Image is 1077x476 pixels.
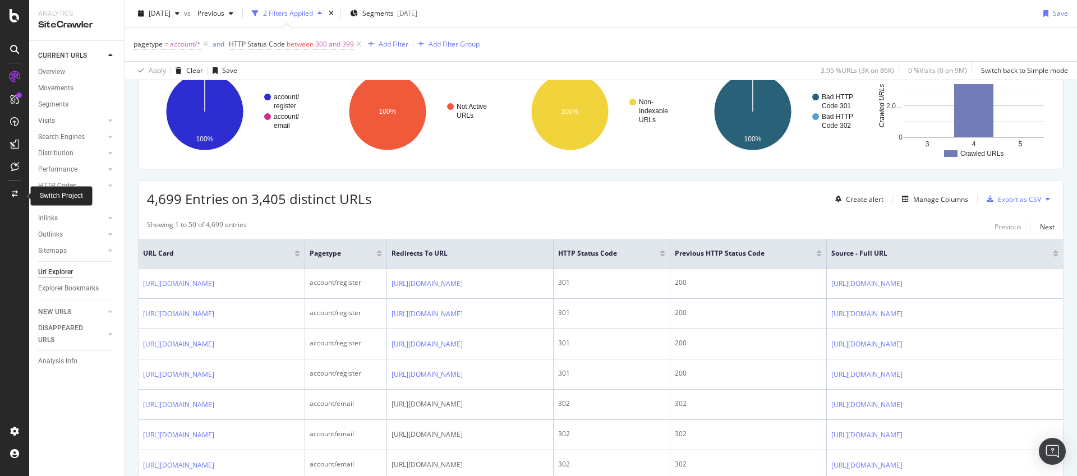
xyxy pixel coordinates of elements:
span: account/* [170,36,201,52]
div: Manage Columns [913,195,968,204]
div: account/email [310,459,381,469]
span: [URL][DOMAIN_NAME] [392,399,463,410]
button: Apply [134,62,166,80]
div: account/email [310,429,381,439]
div: 301 [558,338,665,348]
a: [URL][DOMAIN_NAME] [143,308,214,320]
a: [URL][DOMAIN_NAME] [831,308,903,320]
button: Manage Columns [897,192,968,206]
a: [URL][DOMAIN_NAME] [143,460,214,471]
span: 300 and 399 [315,36,354,52]
a: CURRENT URLS [38,50,105,62]
div: 302 [675,429,822,439]
text: Bad HTTP [822,113,853,121]
a: Url Explorer [38,266,116,278]
a: [URL][DOMAIN_NAME] [392,308,463,320]
a: Segments [38,99,116,110]
text: URLs [639,116,656,124]
a: [URL][DOMAIN_NAME] [831,369,903,380]
div: times [326,8,336,19]
text: 100% [379,108,396,115]
button: 2 Filters Applied [247,4,326,22]
button: Previous [193,4,238,22]
div: Switch back to Simple mode [981,66,1068,75]
div: 302 [558,459,665,469]
div: DISAPPEARED URLS [38,322,95,346]
a: Overview [38,66,116,78]
button: Save [208,62,237,80]
text: account/ [274,113,300,121]
svg: A chart. [877,63,1053,160]
div: account/register [310,338,381,348]
div: Segments [38,99,68,110]
span: Redirects to URL [392,248,532,258]
span: HTTP Status Code [558,248,643,258]
button: Next [1040,220,1055,233]
text: Not Active [457,103,487,110]
span: Previous [193,8,224,18]
svg: A chart. [512,63,688,160]
div: 200 [675,338,822,348]
span: URL Card [143,248,292,258]
text: 0 [899,133,903,141]
div: 301 [558,308,665,318]
svg: A chart. [695,63,871,160]
div: Add Filter [379,39,408,49]
text: 100% [196,135,214,143]
div: NEW URLS [38,306,71,318]
a: [URL][DOMAIN_NAME] [831,399,903,410]
div: Next [1040,222,1055,232]
div: 0 % Visits ( 0 on 9M ) [908,66,967,75]
span: [URL][DOMAIN_NAME] [392,429,463,440]
text: 100% [744,135,761,143]
div: Clear [186,66,203,75]
a: [URL][DOMAIN_NAME] [143,399,214,410]
svg: A chart. [147,63,323,160]
button: and [213,39,224,49]
a: [URL][DOMAIN_NAME] [392,369,463,380]
div: 2 Filters Applied [263,8,313,18]
a: Search Engines [38,131,105,143]
div: Explorer Bookmarks [38,283,99,294]
a: Inlinks [38,212,105,224]
div: Analysis Info [38,355,77,367]
span: Segments [362,8,394,18]
button: [DATE] [134,4,184,22]
div: Outlinks [38,229,63,241]
button: Clear [171,62,203,80]
text: email [274,122,290,130]
div: Sitemaps [38,245,67,257]
div: Showing 1 to 50 of 4,699 entries [147,220,247,233]
button: Create alert [831,190,883,208]
div: 200 [675,308,822,318]
text: 100% [561,108,579,115]
div: account/register [310,308,381,318]
span: Source - Full URL [831,248,1036,258]
a: Performance [38,164,105,175]
text: Crawled URLs [878,84,886,127]
a: Movements [38,82,116,94]
div: account/email [310,399,381,409]
span: 4,699 Entries on 3,405 distinct URLs [147,190,371,208]
div: Export as CSV [998,195,1041,204]
div: [DATE] [397,8,417,18]
div: Overview [38,66,65,78]
div: 302 [558,399,665,409]
div: 302 [675,459,822,469]
a: HTTP Codes [38,180,105,192]
div: Inlinks [38,212,58,224]
div: 200 [675,278,822,288]
svg: A chart. [330,63,505,160]
text: Code 301 [822,102,851,110]
a: [URL][DOMAIN_NAME] [143,369,214,380]
span: pagetype [134,39,163,49]
div: HTTP Codes [38,180,76,192]
div: Open Intercom Messenger [1039,438,1066,465]
span: = [164,39,168,49]
div: account/register [310,278,381,288]
span: pagetype [310,248,359,258]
